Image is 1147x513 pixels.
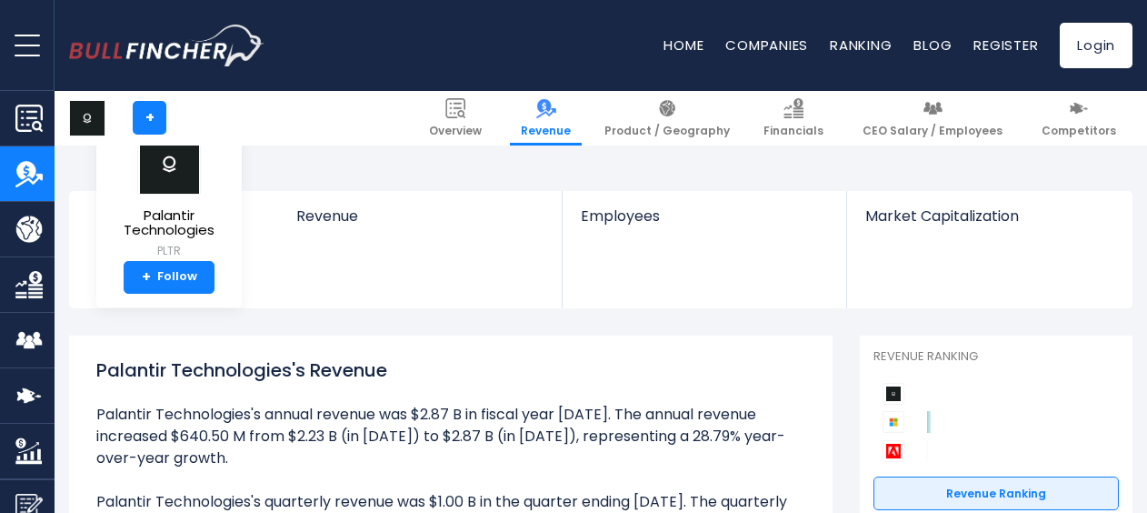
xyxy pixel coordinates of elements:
a: CEO Salary / Employees [852,91,1013,146]
strong: + [142,269,151,286]
img: Microsoft Corporation competitors logo [883,411,904,433]
small: PLTR [111,243,227,259]
span: Product / Geography [604,124,730,138]
a: Register [973,35,1038,55]
img: PLTR logo [137,134,201,195]
span: Revenue [521,124,571,138]
img: bullfincher logo [69,25,264,66]
a: Blog [913,35,952,55]
span: Palantir Technologies [111,208,227,238]
a: Companies [725,35,808,55]
a: Product / Geography [593,91,741,146]
a: Ranking [830,35,892,55]
a: Revenue [278,191,563,256]
a: Home [663,35,703,55]
span: Financials [763,124,823,138]
span: Employees [581,207,827,225]
span: Overview [429,124,482,138]
a: Login [1060,23,1132,68]
a: Overview [418,91,493,146]
img: Palantir Technologies competitors logo [883,383,904,405]
h1: Palantir Technologies's Revenue [96,357,805,384]
a: + [133,101,166,135]
a: Market Capitalization [847,191,1131,256]
p: Revenue Ranking [873,349,1119,365]
img: PLTR logo [70,101,105,136]
a: Go to homepage [69,25,264,66]
span: Market Capitalization [865,207,1112,225]
a: +Follow [124,261,214,294]
a: Revenue [510,91,582,146]
img: Adobe competitors logo [883,440,904,462]
a: Palantir Technologies PLTR [110,133,228,261]
span: Competitors [1042,124,1116,138]
span: Revenue [296,207,544,225]
a: Financials [753,91,834,146]
li: Palantir Technologies's annual revenue was $2.87 B in fiscal year [DATE]. The annual revenue incr... [96,404,805,469]
a: Competitors [1031,91,1127,146]
a: Employees [563,191,845,256]
a: Revenue Ranking [873,477,1119,511]
span: CEO Salary / Employees [863,124,1002,138]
